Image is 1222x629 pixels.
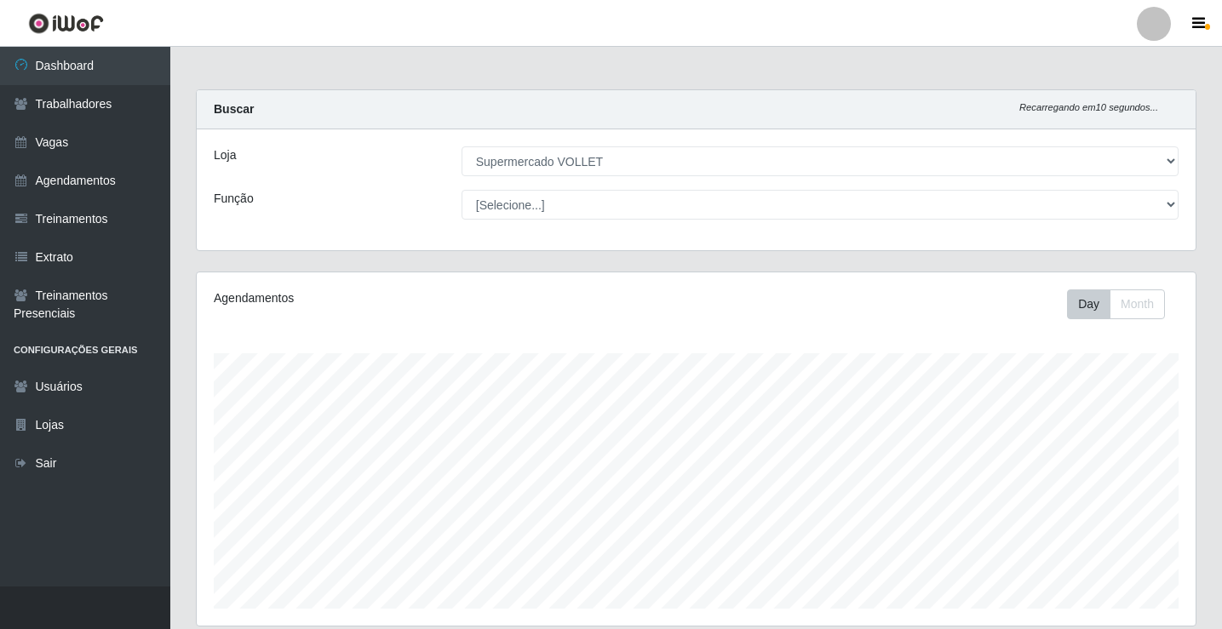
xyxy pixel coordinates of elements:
[1110,289,1165,319] button: Month
[1067,289,1110,319] button: Day
[28,13,104,34] img: CoreUI Logo
[214,190,254,208] label: Função
[1019,102,1158,112] i: Recarregando em 10 segundos...
[214,102,254,116] strong: Buscar
[214,146,236,164] label: Loja
[1067,289,1165,319] div: First group
[214,289,601,307] div: Agendamentos
[1067,289,1179,319] div: Toolbar with button groups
